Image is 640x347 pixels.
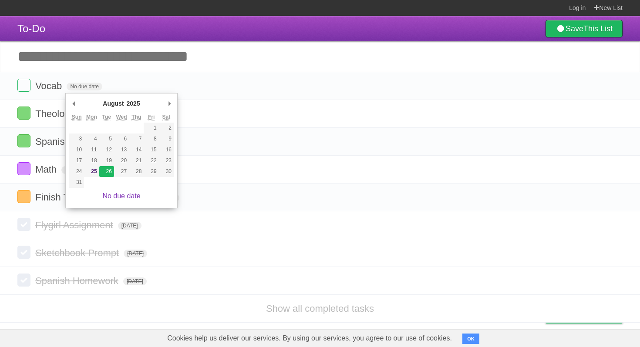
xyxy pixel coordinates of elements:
span: Flygirl Assignment [35,220,115,230]
b: This List [583,24,613,33]
button: Previous Month [69,97,78,110]
button: 29 [144,166,158,177]
span: No due date [67,83,102,90]
label: Done [17,190,30,203]
span: Math [35,164,59,175]
abbr: Thursday [131,114,141,120]
button: 8 [144,133,158,144]
span: [DATE] [124,250,147,257]
button: Next Month [165,97,174,110]
button: 22 [144,155,158,166]
button: 11 [84,144,99,155]
span: Vocab [35,80,64,91]
label: Done [17,162,30,175]
button: 6 [114,133,129,144]
button: 7 [129,133,144,144]
abbr: Tuesday [102,114,111,120]
button: 24 [69,166,84,177]
div: August [101,97,125,110]
label: Done [17,107,30,120]
button: 10 [69,144,84,155]
button: 26 [99,166,114,177]
span: To-Do [17,23,45,34]
abbr: Friday [148,114,155,120]
button: 28 [129,166,144,177]
button: 2 [159,123,174,133]
abbr: Wednesday [116,114,127,120]
button: 31 [69,177,84,188]
span: [DATE] [118,222,141,230]
button: 23 [159,155,174,166]
a: SaveThis List [546,20,623,37]
button: 15 [144,144,158,155]
a: No due date [102,192,140,200]
span: Buy me a coffee [564,308,618,323]
label: Done [17,246,30,259]
a: Show all completed tasks [266,303,374,314]
button: 9 [159,133,174,144]
button: 4 [84,133,99,144]
span: Theology card [35,108,98,119]
label: Done [17,218,30,231]
button: 30 [159,166,174,177]
button: 25 [84,166,99,177]
abbr: Saturday [162,114,171,120]
span: [DATE] [123,277,147,285]
button: 16 [159,144,174,155]
abbr: Sunday [72,114,82,120]
button: 18 [84,155,99,166]
button: 17 [69,155,84,166]
span: Cookies help us deliver our services. By using our services, you agree to our use of cookies. [158,330,461,347]
label: Done [17,134,30,147]
span: Finish TBT Blackout Poetry [35,192,153,203]
span: [DATE] [61,166,85,174]
button: 5 [99,133,114,144]
button: 3 [69,133,84,144]
button: 21 [129,155,144,166]
label: Done [17,274,30,287]
div: 2025 [125,97,141,110]
label: Done [17,79,30,92]
button: 27 [114,166,129,177]
abbr: Monday [86,114,97,120]
button: 19 [99,155,114,166]
span: Sketchbook Prompt [35,247,121,258]
button: 1 [144,123,158,133]
button: 12 [99,144,114,155]
button: OK [462,334,479,344]
span: Spanish Homework [35,275,121,286]
button: 20 [114,155,129,166]
button: 13 [114,144,129,155]
span: Spanish [35,136,72,147]
button: 14 [129,144,144,155]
